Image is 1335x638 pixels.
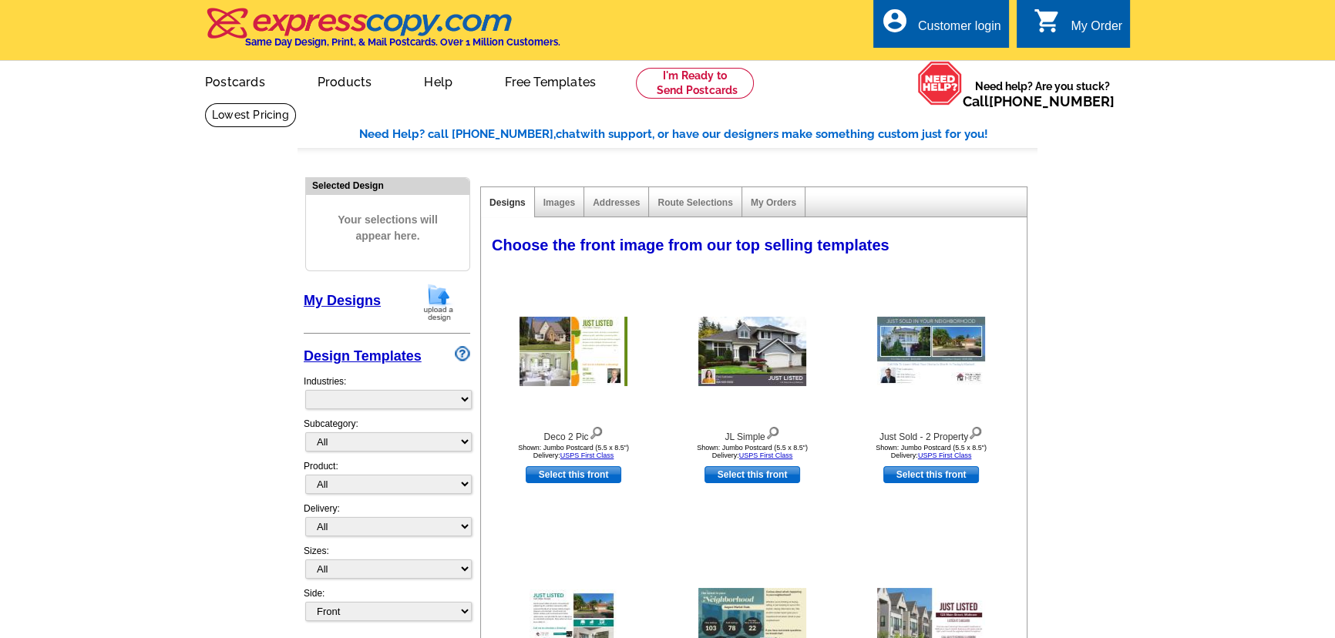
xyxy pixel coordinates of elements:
img: view design details [589,423,604,440]
div: Industries: [304,367,470,417]
span: chat [556,127,580,141]
div: Subcategory: [304,417,470,459]
img: Just Sold - 2 Property [877,317,985,386]
a: [PHONE_NUMBER] [989,93,1115,109]
img: design-wizard-help-icon.png [455,346,470,361]
img: help [917,61,963,106]
div: Customer login [918,19,1001,41]
a: Design Templates [304,348,422,364]
div: Shown: Jumbo Postcard (5.5 x 8.5") Delivery: [489,444,658,459]
a: shopping_cart My Order [1034,17,1122,36]
i: account_circle [881,7,909,35]
span: Your selections will appear here. [318,196,458,260]
span: Need help? Are you stuck? [963,79,1122,109]
div: Shown: Jumbo Postcard (5.5 x 8.5") Delivery: [846,444,1016,459]
div: Delivery: [304,502,470,544]
a: Help [399,62,477,99]
a: USPS First Class [560,452,614,459]
div: Deco 2 Pic [489,423,658,444]
span: Call [963,93,1115,109]
a: USPS First Class [918,452,972,459]
h4: Same Day Design, Print, & Mail Postcards. Over 1 Million Customers. [245,36,560,48]
div: Side: [304,586,470,623]
a: use this design [883,466,979,483]
a: account_circle Customer login [881,17,1001,36]
a: Designs [489,197,526,208]
a: USPS First Class [739,452,793,459]
div: Product: [304,459,470,502]
img: upload-design [419,283,459,322]
a: Same Day Design, Print, & Mail Postcards. Over 1 Million Customers. [205,18,560,48]
img: Deco 2 Pic [520,317,627,386]
a: use this design [526,466,621,483]
a: Free Templates [480,62,620,99]
div: Need Help? call [PHONE_NUMBER], with support, or have our designers make something custom just fo... [359,126,1037,143]
span: Choose the front image from our top selling templates [492,237,889,254]
div: Just Sold - 2 Property [846,423,1016,444]
a: Products [293,62,397,99]
div: Sizes: [304,544,470,586]
img: view design details [765,423,780,440]
a: Images [543,197,575,208]
a: Postcards [180,62,290,99]
a: My Designs [304,293,381,308]
img: view design details [968,423,983,440]
div: Shown: Jumbo Postcard (5.5 x 8.5") Delivery: [667,444,837,459]
div: JL Simple [667,423,837,444]
a: use this design [704,466,800,483]
a: My Orders [751,197,796,208]
div: Selected Design [306,178,469,193]
img: JL Simple [698,317,806,386]
a: Addresses [593,197,640,208]
i: shopping_cart [1034,7,1061,35]
a: Route Selections [657,197,732,208]
iframe: LiveChat chat widget [1027,280,1335,638]
div: My Order [1071,19,1122,41]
